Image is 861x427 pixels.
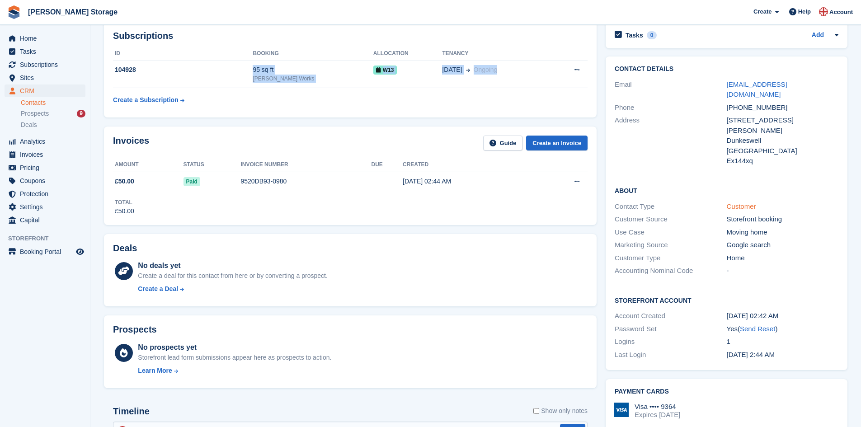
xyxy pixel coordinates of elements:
[21,120,85,130] a: Deals
[615,227,726,238] div: Use Case
[253,47,373,61] th: Booking
[615,80,726,100] div: Email
[5,161,85,174] a: menu
[615,253,726,263] div: Customer Type
[20,245,74,258] span: Booking Portal
[138,366,331,375] a: Learn More
[5,174,85,187] a: menu
[113,31,588,41] h2: Subscriptions
[138,342,331,353] div: No prospects yet
[727,146,838,156] div: [GEOGRAPHIC_DATA]
[138,366,172,375] div: Learn More
[371,158,403,172] th: Due
[253,65,373,75] div: 95 sq ft
[727,136,838,146] div: Dunkeswell
[727,351,775,358] time: 2025-09-01 01:44:32 UTC
[113,47,253,61] th: ID
[615,296,838,305] h2: Storefront Account
[615,337,726,347] div: Logins
[113,406,150,417] h2: Timeline
[115,198,134,206] div: Total
[5,71,85,84] a: menu
[727,202,756,210] a: Customer
[115,177,134,186] span: £50.00
[533,406,588,416] label: Show only notes
[373,66,397,75] span: W13
[5,84,85,97] a: menu
[727,115,838,136] div: [STREET_ADDRESS][PERSON_NAME]
[5,58,85,71] a: menu
[615,115,726,166] div: Address
[113,158,183,172] th: Amount
[113,136,149,150] h2: Invoices
[526,136,588,150] a: Create an Invoice
[614,403,629,417] img: Visa Logo
[474,66,498,73] span: Ongoing
[727,337,838,347] div: 1
[113,65,253,75] div: 104928
[7,5,21,19] img: stora-icon-8386f47178a22dfd0bd8f6a31ec36ba5ce8667c1dd55bd0f319d3a0aa187defe.svg
[442,47,550,61] th: Tenancy
[20,161,74,174] span: Pricing
[727,227,838,238] div: Moving home
[740,325,775,333] a: Send Reset
[138,260,327,271] div: No deals yet
[615,186,838,195] h2: About
[21,99,85,107] a: Contacts
[113,324,157,335] h2: Prospects
[812,30,824,41] a: Add
[5,148,85,161] a: menu
[20,148,74,161] span: Invoices
[5,245,85,258] a: menu
[626,31,643,39] h2: Tasks
[615,103,726,113] div: Phone
[403,158,536,172] th: Created
[615,324,726,334] div: Password Set
[20,32,74,45] span: Home
[738,325,777,333] span: ( )
[615,240,726,250] div: Marketing Source
[8,234,90,243] span: Storefront
[77,110,85,117] div: 9
[615,350,726,360] div: Last Login
[442,65,462,75] span: [DATE]
[647,31,657,39] div: 0
[533,406,539,416] input: Show only notes
[113,95,179,105] div: Create a Subscription
[5,214,85,226] a: menu
[615,202,726,212] div: Contact Type
[21,109,85,118] a: Prospects 9
[615,66,838,73] h2: Contact Details
[753,7,772,16] span: Create
[240,177,371,186] div: 9520DB93-0980
[615,388,838,395] h2: Payment cards
[5,45,85,58] a: menu
[138,284,327,294] a: Create a Deal
[20,45,74,58] span: Tasks
[5,32,85,45] a: menu
[20,71,74,84] span: Sites
[21,109,49,118] span: Prospects
[138,271,327,281] div: Create a deal for this contact from here or by converting a prospect.
[615,214,726,225] div: Customer Source
[20,214,74,226] span: Capital
[403,177,536,186] div: [DATE] 02:44 AM
[727,311,838,321] div: [DATE] 02:42 AM
[727,324,838,334] div: Yes
[24,5,121,19] a: [PERSON_NAME] Storage
[183,177,200,186] span: Paid
[727,103,838,113] div: [PHONE_NUMBER]
[819,7,828,16] img: John Baker
[138,353,331,362] div: Storefront lead form submissions appear here as prospects to action.
[615,311,726,321] div: Account Created
[113,243,137,253] h2: Deals
[113,92,184,108] a: Create a Subscription
[20,201,74,213] span: Settings
[798,7,811,16] span: Help
[138,284,178,294] div: Create a Deal
[373,47,442,61] th: Allocation
[21,121,37,129] span: Deals
[115,206,134,216] div: £50.00
[20,84,74,97] span: CRM
[20,135,74,148] span: Analytics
